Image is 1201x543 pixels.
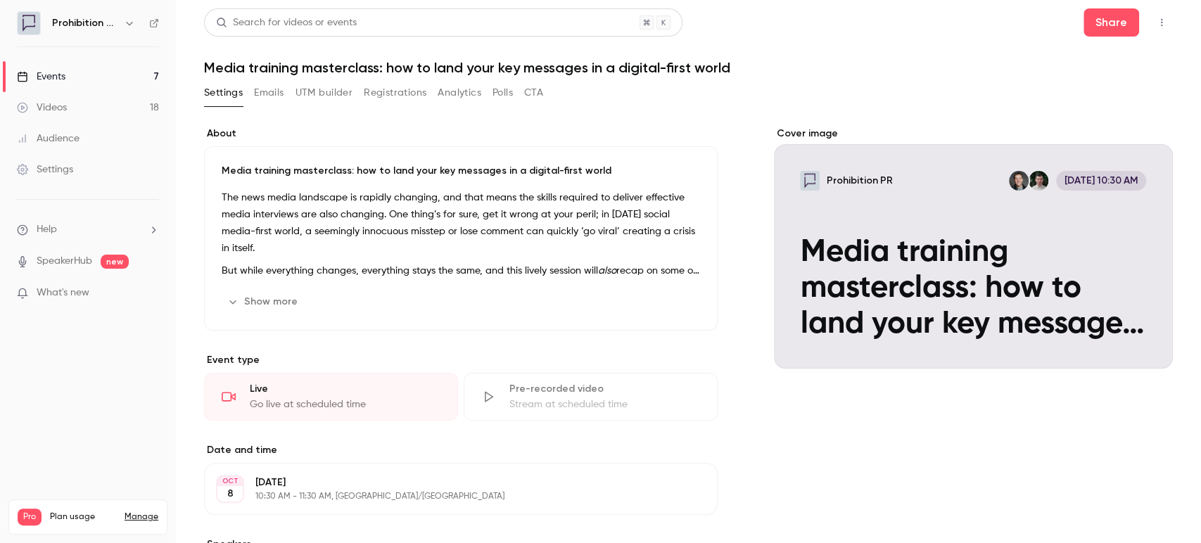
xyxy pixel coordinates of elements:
p: Event type [204,353,718,367]
div: Stream at scheduled time [509,397,700,411]
em: also [598,266,616,276]
img: Prohibition PR [18,12,40,34]
span: What's new [37,286,89,300]
label: About [204,127,718,141]
div: OCT [217,476,243,486]
button: CTA [524,82,543,104]
h6: Prohibition PR [52,16,118,30]
section: Cover image [774,127,1173,369]
li: help-dropdown-opener [17,222,159,237]
button: Registrations [364,82,426,104]
span: Help [37,222,57,237]
span: Pro [18,509,42,525]
h1: Media training masterclass: how to land your key messages in a digital-first world [204,59,1173,76]
div: Go live at scheduled time [250,397,440,411]
a: SpeakerHub [37,254,92,269]
button: Polls [493,82,513,104]
p: 10:30 AM - 11:30 AM, [GEOGRAPHIC_DATA]/[GEOGRAPHIC_DATA] [255,491,643,502]
button: Share [1084,8,1139,37]
button: Settings [204,82,243,104]
div: LiveGo live at scheduled time [204,373,458,421]
p: 8 [227,487,234,501]
label: Date and time [204,443,718,457]
button: UTM builder [296,82,352,104]
div: Settings [17,162,73,177]
label: Cover image [774,127,1173,141]
p: The news media landscape is rapidly changing, and that means the skills required to deliver effec... [222,189,700,257]
div: Pre-recorded videoStream at scheduled time [464,373,718,421]
button: Show more [222,290,306,313]
button: Analytics [438,82,481,104]
div: Search for videos or events [216,15,357,30]
div: Videos [17,101,67,115]
p: Media training masterclass: how to land your key messages in a digital-first world [222,164,700,178]
span: new [101,255,129,269]
div: Pre-recorded video [509,382,700,396]
p: But while everything changes, everything stays the same, and this lively session will recap on so... [222,262,700,279]
div: Audience [17,132,80,146]
a: Manage [125,511,158,523]
div: Live [250,382,440,396]
span: Plan usage [50,511,116,523]
div: Events [17,70,65,84]
button: Emails [254,82,284,104]
p: [DATE] [255,475,643,490]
